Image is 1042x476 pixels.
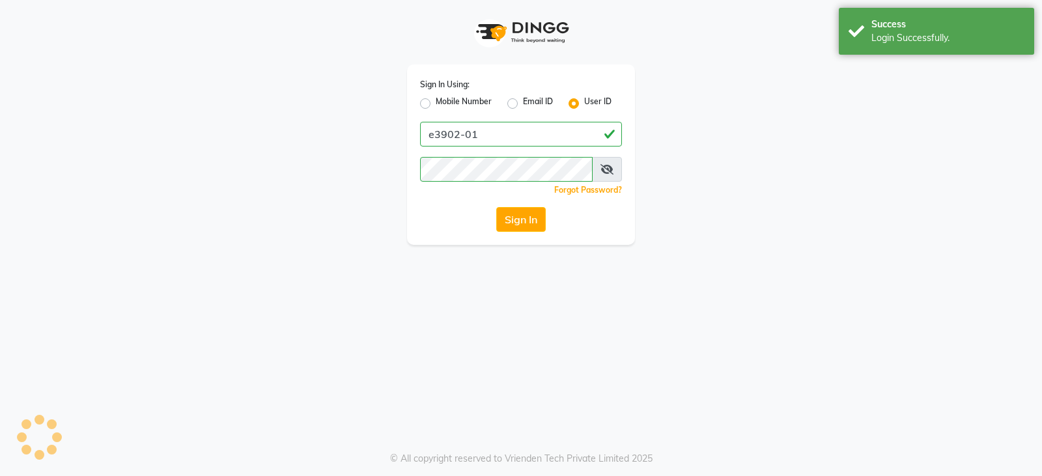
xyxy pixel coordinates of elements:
[871,18,1024,31] div: Success
[420,79,470,91] label: Sign In Using:
[496,207,546,232] button: Sign In
[523,96,553,111] label: Email ID
[554,185,622,195] a: Forgot Password?
[420,157,593,182] input: Username
[584,96,612,111] label: User ID
[420,122,622,147] input: Username
[469,13,573,51] img: logo1.svg
[871,31,1024,45] div: Login Successfully.
[436,96,492,111] label: Mobile Number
